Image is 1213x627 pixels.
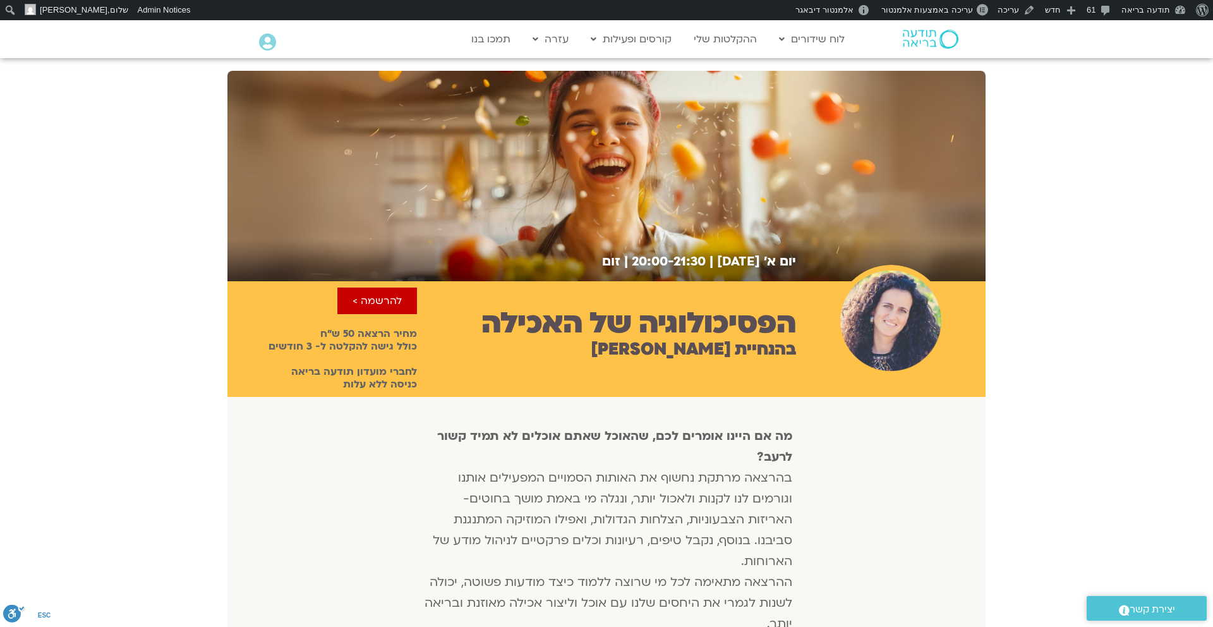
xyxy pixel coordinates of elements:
span: להרשמה > [353,295,402,307]
span: עריכה באמצעות אלמנטור [881,5,973,15]
strong: כולל גישה להקלטה ל- 3 חודשים [269,339,417,353]
h2: בהנחיית [PERSON_NAME] [591,340,796,359]
span: יצירת קשר [1130,601,1175,618]
img: תודעה בריאה [903,30,958,49]
a: תמכו בנו [465,27,517,51]
a: קורסים ופעילות [584,27,678,51]
span: [PERSON_NAME] [40,5,107,15]
strong: מחיר הרצאה 50 ש״ח [320,327,417,341]
h2: יום א׳ [DATE] | 20:00-21:30 | זום [227,254,796,269]
strong: לחברי מועדון תודעה בריאה כניסה ללא עלות [291,365,417,391]
a: עזרה [526,27,575,51]
strong: מה אם היינו אומרים לכם, שהאוכל שאתם אוכלים לא תמיד קשור לרעב? [437,428,792,465]
h2: הפסיכולוגיה של האכילה [481,307,796,340]
a: להרשמה > [337,288,417,314]
a: לוח שידורים [773,27,851,51]
a: יצירת קשר [1087,596,1207,621]
a: ההקלטות שלי [687,27,763,51]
